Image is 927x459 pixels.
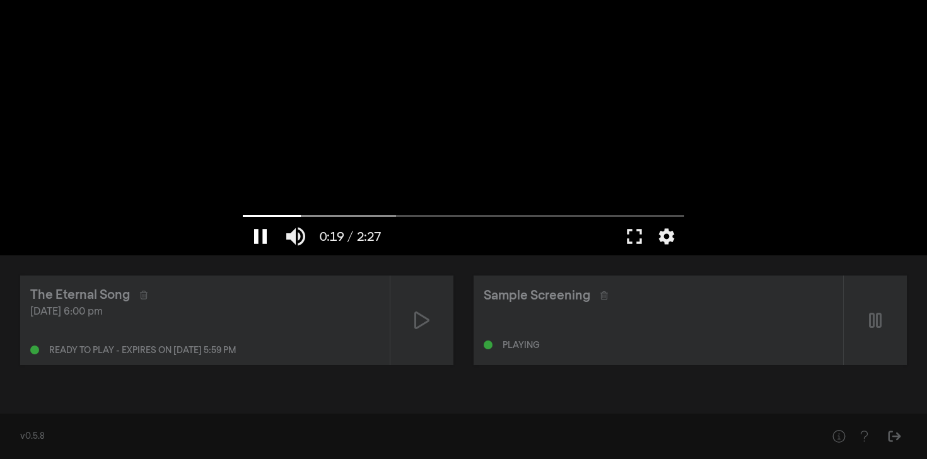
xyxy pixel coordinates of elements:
div: Ready to play - expires on [DATE] 5:59 pm [49,346,236,355]
button: Full screen [617,218,652,255]
div: Playing [503,341,540,350]
button: Sign Out [882,424,907,449]
button: Mute [278,218,313,255]
div: Sample Screening [484,286,590,305]
button: Help [826,424,851,449]
div: The Eternal Song [30,286,130,305]
button: 0:19 / 2:27 [313,218,387,255]
div: v0.5.8 [20,430,801,443]
div: [DATE] 6:00 pm [30,305,380,320]
button: Pause [243,218,278,255]
button: More settings [652,218,681,255]
button: Help [851,424,877,449]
